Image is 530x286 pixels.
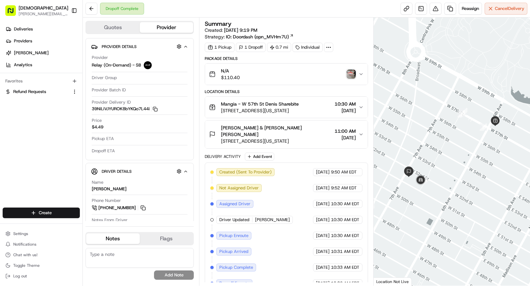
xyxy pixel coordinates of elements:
[47,146,80,151] a: Powered byPylon
[221,101,299,107] span: Mangia - W 57th St Denis Sharebite
[224,27,257,33] span: [DATE] 9:19 PM
[316,233,330,239] span: [DATE]
[140,22,193,33] button: Provider
[3,240,80,249] button: Notifications
[13,242,36,247] span: Notifications
[219,233,248,239] span: Pickup Enroute
[221,107,299,114] span: [STREET_ADDRESS][US_STATE]
[331,217,359,223] span: 10:30 AM EDT
[14,62,32,68] span: Analytics
[13,89,46,95] span: Refund Requests
[3,261,80,270] button: Toggle Theme
[3,229,80,238] button: Settings
[66,146,80,151] span: Pylon
[245,153,274,161] button: Add Event
[144,61,152,69] img: relay_logo_black.png
[459,3,482,15] button: Reassign
[92,136,114,142] span: Pickup ETA
[462,6,479,12] span: Reassign
[92,55,108,61] span: Provider
[316,169,330,175] span: [DATE]
[331,249,359,255] span: 10:31 AM EDT
[221,138,332,144] span: [STREET_ADDRESS][US_STATE]
[221,68,240,74] span: N/A
[92,118,102,123] span: Price
[267,43,291,52] div: 0.7 mi
[420,177,428,184] div: 4
[91,166,188,177] button: Driver Details
[205,89,368,94] div: Location Details
[480,123,487,131] div: 2
[102,169,132,174] span: Driver Details
[205,43,235,52] div: 1 Pickup
[39,210,52,216] span: Create
[221,74,240,81] span: $110.40
[3,60,82,70] a: Analytics
[331,201,359,207] span: 10:30 AM EDT
[92,62,141,68] span: Relay (On-Demand) - SB
[92,106,158,112] button: 39NiLiVJYUROK8bYKQo7L44i
[19,11,68,17] button: [PERSON_NAME][EMAIL_ADDRESS][DOMAIN_NAME]
[92,186,127,192] div: [PERSON_NAME]
[205,21,232,27] h3: Summary
[205,64,368,85] button: N/A$110.40photo_proof_of_delivery image
[3,208,80,218] button: Create
[13,273,27,279] span: Log out
[316,249,330,255] span: [DATE]
[3,250,80,260] button: Chat with us!
[335,134,356,141] span: [DATE]
[316,264,330,270] span: [DATE]
[221,124,332,138] span: [PERSON_NAME] & [PERSON_NAME] [PERSON_NAME]
[316,217,330,223] span: [DATE]
[226,33,294,40] a: IO: Doordash (opn_MVHm7U)
[205,27,257,33] span: Created:
[219,185,259,191] span: Not Assigned Driver
[92,148,115,154] span: Dropoff ETA
[205,33,294,40] div: Strategy:
[457,110,465,118] div: 3
[335,107,356,114] span: [DATE]
[205,56,368,61] div: Package Details
[140,233,193,244] button: Flags
[236,43,266,52] div: 1 Dropoff
[219,169,272,175] span: Created (Sent To Provider)
[226,33,289,40] span: IO: Doordash (opn_MVHm7U)
[91,41,188,52] button: Provider Details
[102,44,136,49] span: Provider Details
[346,70,356,79] button: photo_proof_of_delivery image
[205,154,241,159] div: Delivery Activity
[331,233,359,239] span: 10:30 AM EDT
[98,205,136,211] span: [PHONE_NUMBER]
[13,252,37,258] span: Chat with us!
[485,3,527,15] button: CancelDelivery
[495,6,524,12] span: Cancel Delivery
[92,198,121,204] span: Phone Number
[13,231,28,236] span: Settings
[5,89,69,95] a: Refund Requests
[92,217,128,223] span: Notes From Driver
[3,36,82,46] a: Providers
[14,50,49,56] span: [PERSON_NAME]
[13,263,40,268] span: Toggle Theme
[205,97,368,118] button: Mangia - W 57th St Denis Sharebite[STREET_ADDRESS][US_STATE]10:30 AM[DATE]
[205,120,368,148] button: [PERSON_NAME] & [PERSON_NAME] [PERSON_NAME][STREET_ADDRESS][US_STATE]11:00 AM[DATE]
[316,201,330,207] span: [DATE]
[3,3,69,19] button: [DEMOGRAPHIC_DATA][PERSON_NAME][EMAIL_ADDRESS][DOMAIN_NAME]
[3,24,82,34] a: Deliveries
[92,87,126,93] span: Provider Batch ID
[374,277,412,286] div: Location Not Live
[219,217,249,223] span: Driver Updated
[19,5,68,11] button: [DEMOGRAPHIC_DATA]
[3,271,80,281] button: Log out
[219,201,250,207] span: Assigned Driver
[331,185,357,191] span: 9:52 AM EDT
[331,169,357,175] span: 9:50 AM EDT
[14,38,32,44] span: Providers
[316,185,330,191] span: [DATE]
[331,264,359,270] span: 10:33 AM EDT
[219,264,253,270] span: Pickup Complete
[3,86,80,97] button: Refund Requests
[92,179,103,185] span: Name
